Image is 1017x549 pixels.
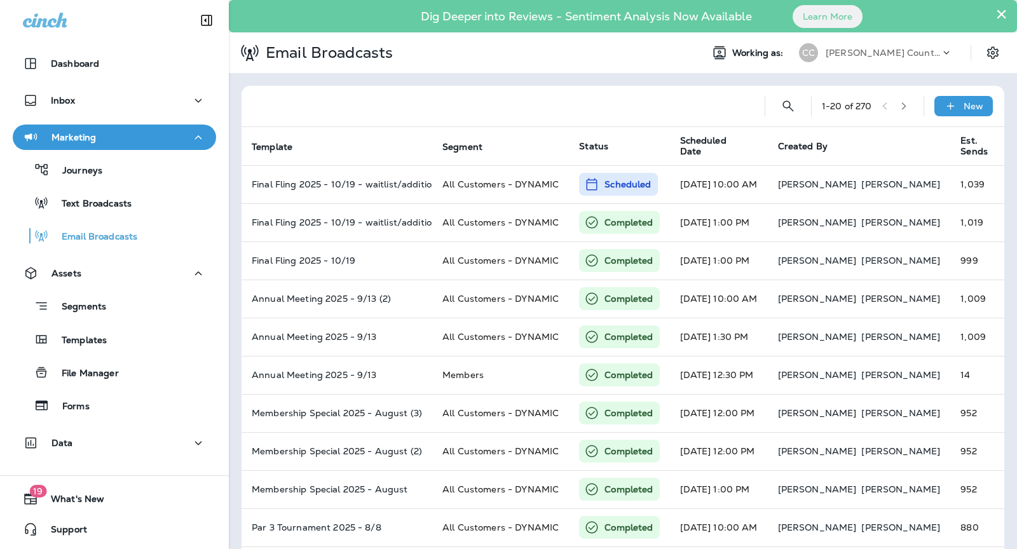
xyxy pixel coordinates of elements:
[442,142,482,152] span: Segment
[793,5,863,28] button: Learn More
[13,292,216,320] button: Segments
[861,332,940,342] p: [PERSON_NAME]
[778,217,857,227] p: [PERSON_NAME]
[950,280,1009,318] td: 1,009
[604,216,653,229] p: Completed
[778,522,857,532] p: [PERSON_NAME]
[13,88,216,113] button: Inbox
[778,140,828,152] span: Created By
[13,189,216,216] button: Text Broadcasts
[49,198,132,210] p: Text Broadcasts
[261,43,393,62] p: Email Broadcasts
[861,255,940,266] p: [PERSON_NAME]
[38,524,87,539] span: Support
[442,445,559,457] span: All Customers - DYNAMIC
[950,318,1009,356] td: 1,009
[49,335,107,347] p: Templates
[49,231,137,243] p: Email Broadcasts
[49,301,106,314] p: Segments
[981,41,1004,64] button: Settings
[50,165,102,177] p: Journeys
[29,485,46,498] span: 19
[13,517,216,542] button: Support
[442,217,559,228] span: All Customers - DYNAMIC
[680,135,746,157] span: Scheduled Date
[252,408,422,418] p: Membership Special 2025 - August (3)
[13,261,216,286] button: Assets
[252,294,422,304] p: Annual Meeting 2025 - 9/13 (2)
[670,508,768,546] td: [DATE] 10:00 AM
[964,101,983,111] p: New
[252,142,292,152] span: Template
[252,522,422,532] p: Par 3 Tournament 2025 - 8/8
[51,95,75,105] p: Inbox
[13,359,216,386] button: File Manager
[861,370,940,380] p: [PERSON_NAME]
[950,508,1009,546] td: 880
[442,179,559,190] span: All Customers - DYNAMIC
[778,255,857,266] p: [PERSON_NAME]
[778,446,857,456] p: [PERSON_NAME]
[579,140,608,152] span: Status
[252,141,309,152] span: Template
[252,217,422,227] p: Final Fling 2025 - 10/19 - waitlist/additional event
[670,165,768,203] td: [DATE] 10:00 AM
[51,438,73,448] p: Data
[50,401,90,413] p: Forms
[13,156,216,183] button: Journeys
[252,255,422,266] p: Final Fling 2025 - 10/19
[442,407,559,419] span: All Customers - DYNAMIC
[960,135,1004,157] span: Est. Sends
[861,294,940,304] p: [PERSON_NAME]
[13,430,216,456] button: Data
[442,293,559,304] span: All Customers - DYNAMIC
[604,178,651,191] p: Scheduled
[778,294,857,304] p: [PERSON_NAME]
[442,141,499,152] span: Segment
[49,368,119,380] p: File Manager
[950,432,1009,470] td: 952
[778,179,857,189] p: [PERSON_NAME]
[13,486,216,512] button: 19What's New
[778,332,857,342] p: [PERSON_NAME]
[732,48,786,58] span: Working as:
[861,484,940,494] p: [PERSON_NAME]
[960,135,988,157] span: Est. Sends
[861,408,940,418] p: [PERSON_NAME]
[670,356,768,394] td: [DATE] 12:30 PM
[51,58,99,69] p: Dashboard
[670,241,768,280] td: [DATE] 1:00 PM
[778,370,857,380] p: [PERSON_NAME]
[799,43,818,62] div: CC
[252,370,422,380] p: Annual Meeting 2025 - 9/13
[778,408,857,418] p: [PERSON_NAME]
[670,470,768,508] td: [DATE] 1:00 PM
[13,326,216,353] button: Templates
[950,394,1009,432] td: 952
[950,165,1009,203] td: 1,039
[950,203,1009,241] td: 1,019
[950,241,1009,280] td: 999
[442,369,484,381] span: Members
[826,48,940,58] p: [PERSON_NAME] Country Club
[252,484,422,494] p: Membership Special 2025 - August
[861,217,940,227] p: [PERSON_NAME]
[670,318,768,356] td: [DATE] 1:30 PM
[604,369,653,381] p: Completed
[13,222,216,249] button: Email Broadcasts
[13,125,216,150] button: Marketing
[13,51,216,76] button: Dashboard
[670,394,768,432] td: [DATE] 12:00 PM
[604,254,653,267] p: Completed
[442,255,559,266] span: All Customers - DYNAMIC
[604,292,653,305] p: Completed
[604,330,653,343] p: Completed
[442,522,559,533] span: All Customers - DYNAMIC
[995,4,1007,24] button: Close
[442,331,559,342] span: All Customers - DYNAMIC
[604,445,653,457] p: Completed
[861,179,940,189] p: [PERSON_NAME]
[778,484,857,494] p: [PERSON_NAME]
[13,392,216,419] button: Forms
[950,470,1009,508] td: 952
